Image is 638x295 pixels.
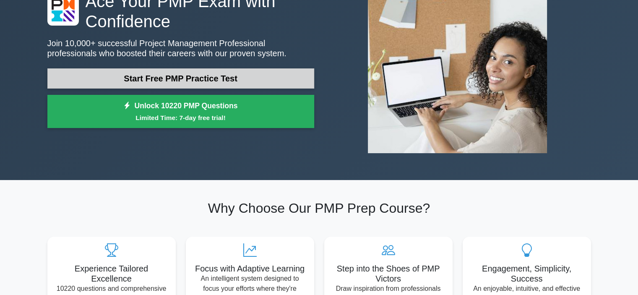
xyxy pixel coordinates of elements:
h5: Step into the Shoes of PMP Victors [331,264,446,284]
a: Start Free PMP Practice Test [47,68,314,89]
h5: Experience Tailored Excellence [54,264,169,284]
small: Limited Time: 7-day free trial! [58,113,304,123]
a: Unlock 10220 PMP QuestionsLimited Time: 7-day free trial! [47,95,314,128]
h5: Engagement, Simplicity, Success [469,264,584,284]
p: Join 10,000+ successful Project Management Professional professionals who boosted their careers w... [47,38,314,58]
h5: Focus with Adaptive Learning [193,264,307,274]
h2: Why Choose Our PMP Prep Course? [47,200,591,216]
